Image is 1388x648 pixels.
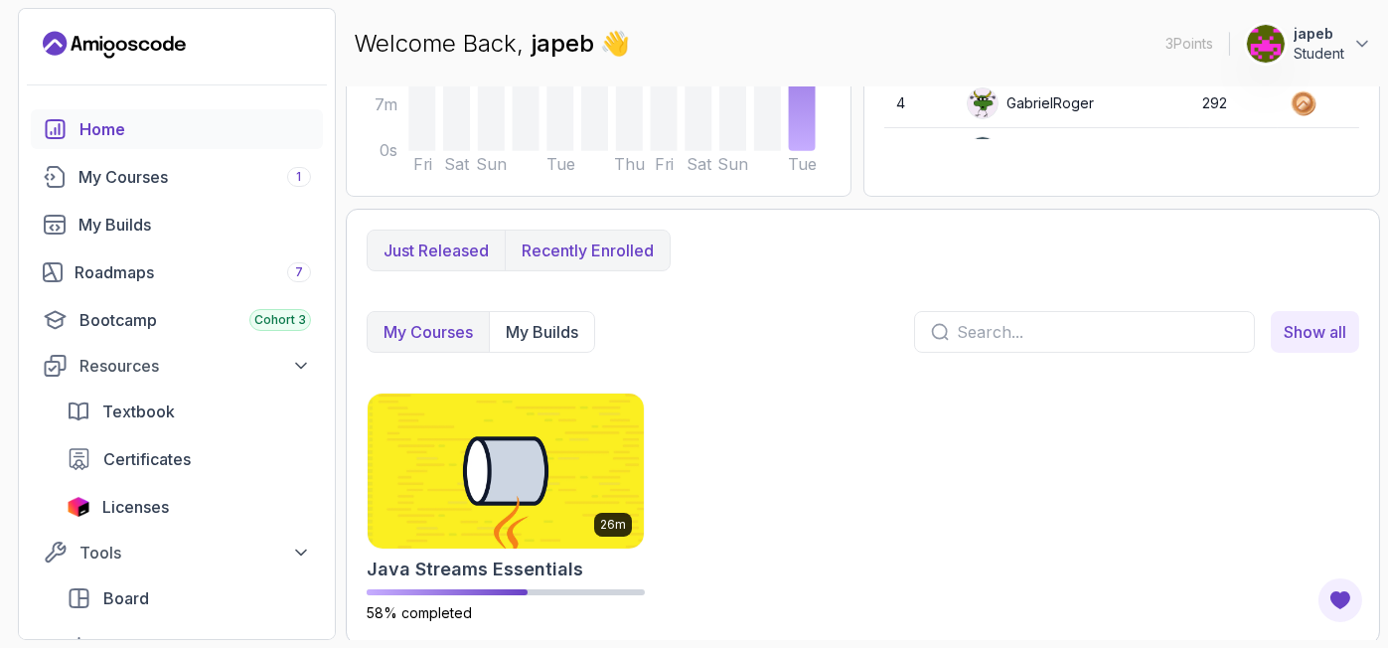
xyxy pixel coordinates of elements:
div: My Builds [78,213,311,237]
span: japeb [531,29,600,58]
span: 1 [297,169,302,185]
tspan: Tue [546,155,575,174]
img: default monster avatar [968,88,998,118]
p: Welcome Back, [354,28,630,60]
span: 58% completed [367,604,472,621]
p: Just released [384,239,489,262]
tspan: Thu [614,155,645,174]
div: GabrielRoger [967,87,1094,119]
p: Recently enrolled [522,239,654,262]
tspan: Sat [444,155,470,174]
td: 5 [884,128,955,177]
tspan: Tue [788,155,817,174]
p: japeb [1294,24,1344,44]
a: builds [31,205,323,244]
a: my_courses [1271,311,1359,353]
a: courses [31,157,323,197]
div: Roadmaps [75,260,311,284]
span: 👋 [600,28,630,60]
div: Home [79,117,311,141]
button: My Builds [489,312,594,352]
img: user profile image [1247,25,1285,63]
button: Just released [368,231,505,270]
tspan: 7m [375,95,397,114]
td: 292 [1190,80,1278,128]
button: My Courses [368,312,489,352]
tspan: Sun [718,155,749,174]
img: jetbrains icon [67,497,90,517]
img: user profile image [968,137,998,167]
a: certificates [55,439,323,479]
a: roadmaps [31,252,323,292]
p: My Courses [384,320,473,344]
a: bootcamp [31,300,323,340]
h2: Java Streams Essentials [367,556,583,583]
td: 265 [1190,128,1278,177]
p: 3 Points [1165,34,1213,54]
tspan: Sun [476,155,507,174]
a: licenses [55,487,323,527]
div: Apply5489 [967,136,1079,168]
p: Student [1294,44,1344,64]
a: Landing page [43,29,186,61]
button: Resources [31,348,323,384]
span: Textbook [102,400,175,423]
tspan: Fri [655,155,674,174]
div: Bootcamp [79,308,311,332]
tspan: Sat [687,155,712,174]
a: home [31,109,323,149]
button: Recently enrolled [505,231,670,270]
a: textbook [55,392,323,431]
span: Certificates [103,447,191,471]
p: My Builds [506,320,578,344]
tspan: Fri [413,155,432,174]
div: My Courses [78,165,311,189]
button: Tools [31,535,323,570]
span: 7 [295,264,303,280]
td: 4 [884,80,955,128]
span: Licenses [102,495,169,519]
span: Board [103,586,149,610]
a: board [55,578,323,618]
span: Show all [1284,320,1346,344]
button: user profile imagejapebStudent [1246,24,1372,64]
p: 26m [600,517,626,533]
div: Tools [79,541,311,565]
div: Resources [79,354,311,378]
button: Open Feedback Button [1316,576,1364,624]
tspan: 0s [380,141,397,160]
input: Search... [957,320,1238,344]
span: Cohort 3 [254,312,306,328]
img: Java Streams Essentials card [368,394,644,549]
a: Java Streams Essentials card26mJava Streams Essentials58% completed [367,393,645,623]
